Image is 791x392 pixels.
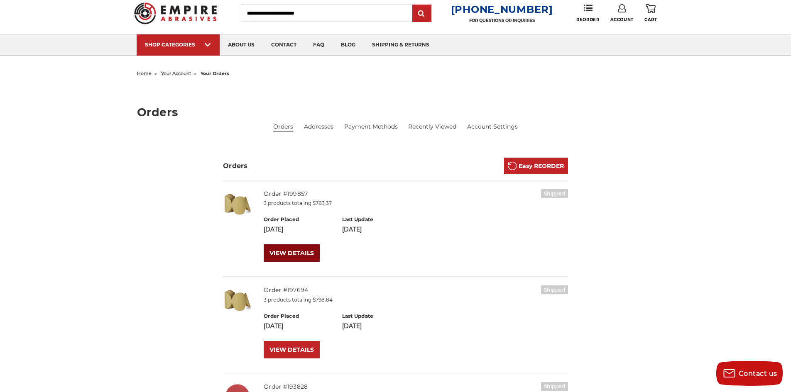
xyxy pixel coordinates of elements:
li: Orders [273,122,293,131]
span: Cart [644,17,657,22]
a: about us [220,34,263,56]
img: 6" DA Sanding Discs on a Roll [223,189,252,218]
a: Addresses [304,122,333,131]
span: Account [610,17,634,22]
a: VIEW DETAILS [264,341,320,358]
p: 3 products totaling $783.37 [264,200,568,207]
span: [DATE] [342,322,362,330]
span: [DATE] [264,322,283,330]
button: Contact us [716,361,783,386]
div: SHOP CATEGORIES [145,41,211,48]
a: blog [333,34,364,56]
h3: Orders [223,161,248,171]
img: 6" DA Sanding Discs on a Roll [223,285,252,314]
a: Easy REORDER [504,158,568,174]
input: Submit [414,5,430,22]
h6: Last Update [342,312,411,320]
h6: Shipped [541,285,568,294]
a: your account [161,71,191,76]
h6: Shipped [541,382,568,391]
span: Contact us [739,370,777,377]
a: Order #197694 [264,286,308,294]
a: shipping & returns [364,34,438,56]
a: Cart [644,4,657,22]
a: VIEW DETAILS [264,244,320,262]
a: [PHONE_NUMBER] [451,3,553,15]
a: Order #199857 [264,190,308,197]
a: Reorder [576,4,599,22]
span: Reorder [576,17,599,22]
a: Recently Viewed [408,122,456,131]
h6: Shipped [541,189,568,198]
h6: Order Placed [264,312,333,320]
span: [DATE] [264,226,283,233]
h6: Last Update [342,216,411,223]
h6: Order Placed [264,216,333,223]
h1: Orders [137,107,654,118]
a: Payment Methods [344,122,398,131]
span: [DATE] [342,226,362,233]
a: faq [305,34,333,56]
a: Account Settings [467,122,518,131]
a: contact [263,34,305,56]
span: your orders [201,71,229,76]
p: 3 products totaling $798.84 [264,296,568,304]
a: Order #193828 [264,383,308,390]
a: home [137,71,152,76]
p: FOR QUESTIONS OR INQUIRIES [451,18,553,23]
